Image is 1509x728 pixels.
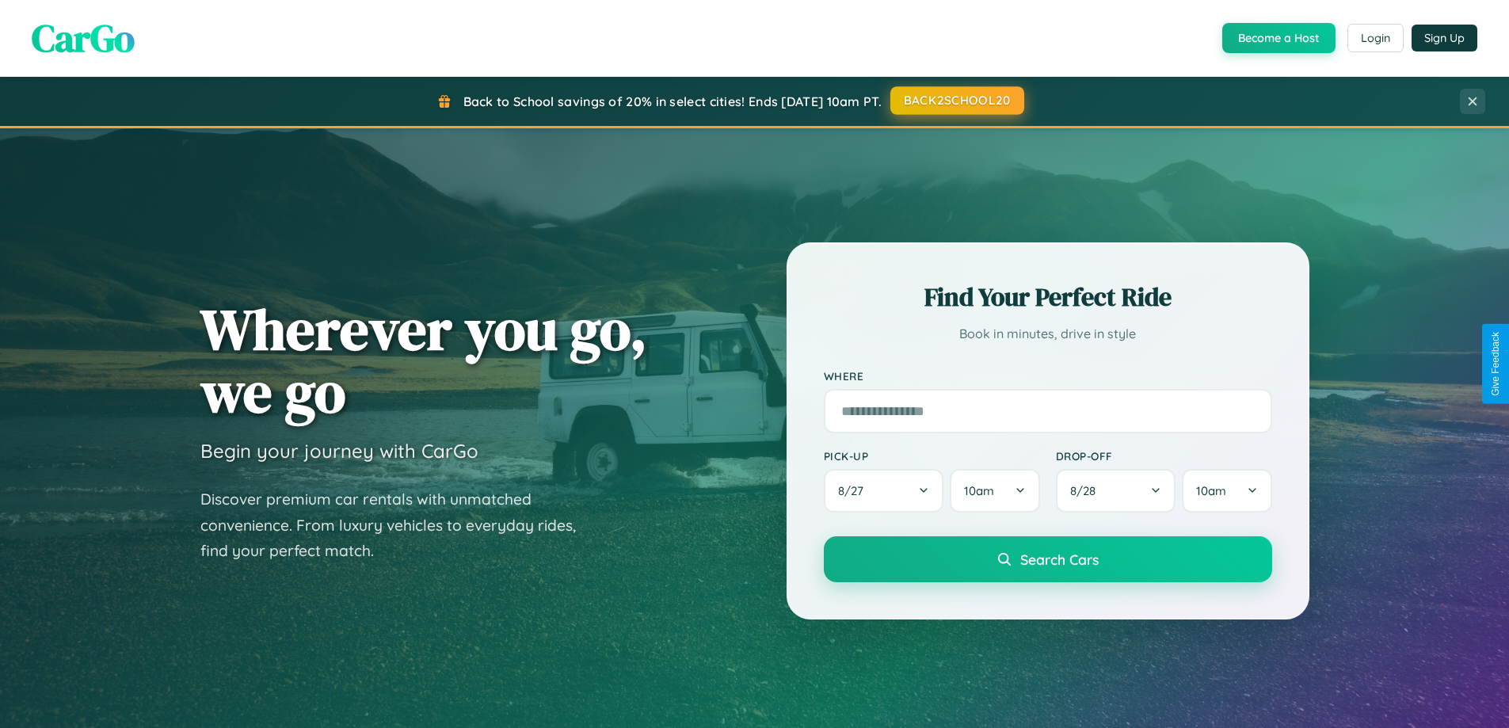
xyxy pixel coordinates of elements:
span: 8 / 28 [1070,483,1103,498]
button: 10am [950,469,1039,513]
h2: Find Your Perfect Ride [824,280,1272,314]
label: Drop-off [1056,449,1272,463]
p: Book in minutes, drive in style [824,322,1272,345]
h3: Begin your journey with CarGo [200,439,478,463]
button: Sign Up [1412,25,1477,51]
span: CarGo [32,12,135,64]
label: Where [824,369,1272,383]
span: 10am [1196,483,1226,498]
p: Discover premium car rentals with unmatched convenience. From luxury vehicles to everyday rides, ... [200,486,596,564]
button: 8/27 [824,469,944,513]
span: Search Cars [1020,551,1099,568]
button: Become a Host [1222,23,1336,53]
span: 8 / 27 [838,483,871,498]
div: Give Feedback [1490,332,1501,396]
button: Login [1347,24,1404,52]
label: Pick-up [824,449,1040,463]
button: BACK2SCHOOL20 [890,86,1024,115]
span: 10am [964,483,994,498]
button: 8/28 [1056,469,1176,513]
h1: Wherever you go, we go [200,298,647,423]
span: Back to School savings of 20% in select cities! Ends [DATE] 10am PT. [463,93,882,109]
button: 10am [1182,469,1271,513]
button: Search Cars [824,536,1272,582]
